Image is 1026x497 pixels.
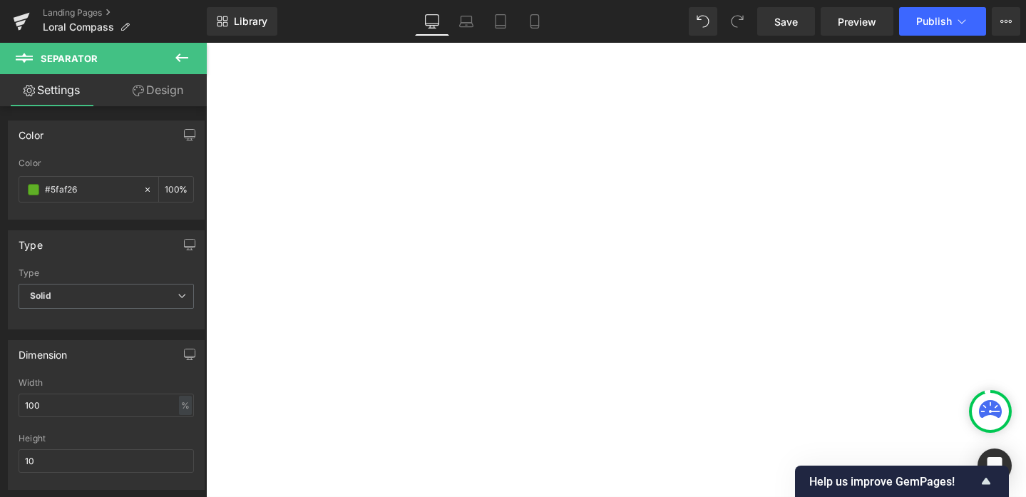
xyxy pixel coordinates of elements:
div: Color [19,121,43,141]
a: Mobile [518,7,552,36]
div: Dimension [19,341,68,361]
span: Help us improve GemPages! [809,475,978,488]
a: Tablet [483,7,518,36]
div: % [179,396,192,415]
b: Solid [30,290,51,301]
button: Show survey - Help us improve GemPages! [809,473,995,490]
div: Color [19,158,194,168]
button: Redo [723,7,751,36]
button: Publish [899,7,986,36]
div: % [159,177,193,202]
input: auto [19,449,194,473]
span: Separator [41,53,98,64]
input: auto [19,394,194,417]
button: More [992,7,1020,36]
div: Width [19,378,194,388]
a: Landing Pages [43,7,207,19]
span: Loral Compass [43,21,114,33]
div: Open Intercom Messenger [978,449,1012,483]
span: Library [234,15,267,28]
span: Preview [838,14,876,29]
a: Design [106,74,210,106]
input: Color [45,182,136,198]
a: Laptop [449,7,483,36]
a: New Library [207,7,277,36]
div: Height [19,434,194,444]
a: Desktop [415,7,449,36]
button: Undo [689,7,717,36]
a: Preview [821,7,893,36]
span: Publish [916,16,952,27]
div: Type [19,268,194,278]
div: Type [19,231,43,251]
span: Save [774,14,798,29]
